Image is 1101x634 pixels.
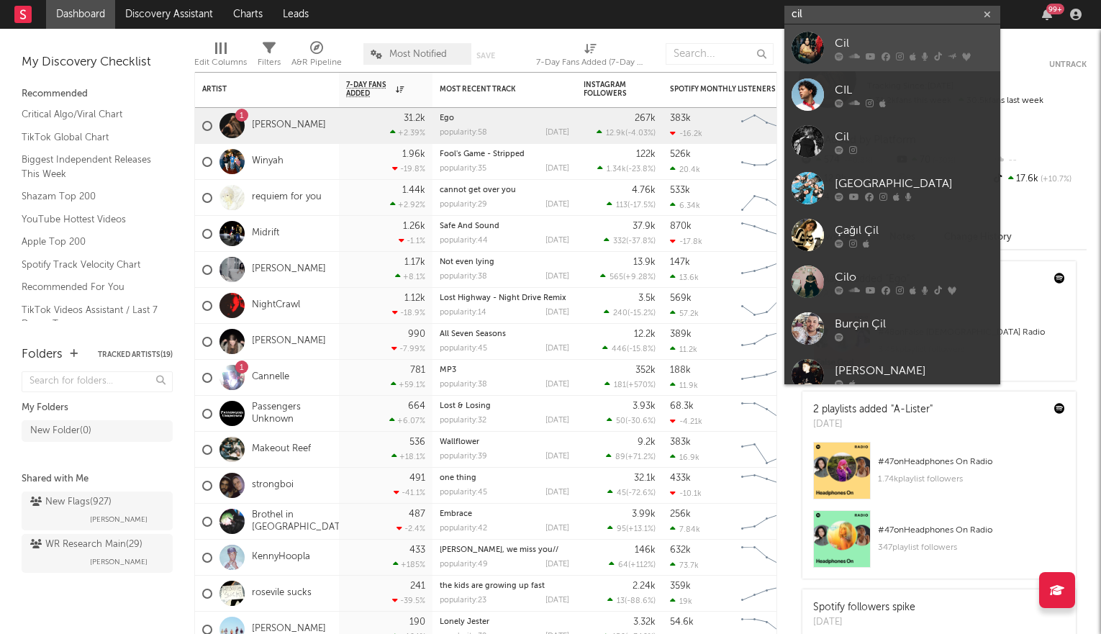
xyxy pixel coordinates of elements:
div: popularity: 42 [440,525,487,533]
a: Brothel in [GEOGRAPHIC_DATA] [252,510,349,534]
svg: Chart title [735,144,799,180]
span: 113 [616,201,627,209]
a: #47onHeadphones On Radio347playlist followers [802,510,1076,579]
div: 383k [670,438,691,447]
div: 526k [670,150,691,159]
div: Çağıl Çil [835,222,993,239]
span: [PERSON_NAME] [90,511,148,528]
div: All Seven Seasons [440,330,569,338]
div: [DATE] [545,201,569,209]
div: 990 [408,330,425,339]
a: Embrace [440,510,472,518]
input: Search for folders... [22,371,173,392]
a: [PERSON_NAME], we miss you// [440,546,558,554]
div: -1.1 % [399,236,425,245]
a: "A-Lister" [891,404,933,415]
span: [PERSON_NAME] [90,553,148,571]
div: 632k [670,545,691,555]
div: 13.6k [670,273,699,282]
span: +10.7 % [1038,176,1071,184]
div: popularity: 38 [440,273,487,281]
div: popularity: 32 [440,417,486,425]
div: [DATE] [545,237,569,245]
div: [DATE] [545,417,569,425]
div: 3.5k [638,294,656,303]
svg: Chart title [735,396,799,432]
div: 256k [670,510,691,519]
div: 3.93k [633,402,656,411]
div: ( ) [602,344,656,353]
div: Filters [258,54,281,71]
a: Shazam Top 200 [22,189,158,204]
a: Winyah [252,155,284,168]
div: 3.32k [633,617,656,627]
div: ( ) [600,272,656,281]
div: Safe And Sound [440,222,569,230]
div: ( ) [604,308,656,317]
div: ( ) [597,128,656,137]
div: 4.76k [632,186,656,195]
div: 7.84k [670,525,700,534]
div: 122k [636,150,656,159]
svg: Chart title [735,360,799,396]
div: 2.24k [633,581,656,591]
div: [PERSON_NAME] [835,362,993,379]
div: [DATE] [545,273,569,281]
div: popularity: 35 [440,165,486,173]
div: +6.07 % [389,416,425,425]
div: +59.1 % [391,380,425,389]
div: [DATE] [545,381,569,389]
div: # 47 on Headphones On Radio [878,453,1065,471]
div: New Folder ( 0 ) [30,422,91,440]
div: # 47 on Headphones On Radio [878,522,1065,539]
div: 1.12k [404,294,425,303]
div: 569k [670,294,692,303]
a: [PERSON_NAME] [252,263,326,276]
div: 383k [670,114,691,123]
div: 11.2k [670,345,697,354]
span: -72.6 % [628,489,653,497]
span: -37.8 % [628,237,653,245]
div: 147k [670,258,690,267]
span: -4.03 % [627,130,653,137]
div: 3.99k [632,510,656,519]
a: Wallflower [440,438,479,446]
div: [DATE] [545,165,569,173]
button: Untrack [1049,58,1087,72]
div: Filters [258,36,281,78]
div: popularity: 49 [440,561,488,569]
div: Lonely Jester [440,618,569,626]
div: 190 [409,617,425,627]
a: Lonely Jester [440,618,489,626]
div: 73.7k [670,561,699,570]
span: -15.8 % [629,345,653,353]
a: Fool's Game - Stripped [440,150,525,158]
div: 347 playlist followers [878,539,1065,556]
a: Makeout Reef [252,443,311,456]
div: [DATE] [545,525,569,533]
div: 781 [410,366,425,375]
div: [DATE] [545,345,569,353]
a: TikTok Global Chart [22,130,158,145]
span: -17.5 % [630,201,653,209]
div: -10.1k [670,489,702,498]
div: -39.5 % [392,596,425,605]
div: popularity: 38 [440,381,487,389]
a: Not even lying [440,258,494,266]
div: 16.9k [670,453,699,462]
a: Safe And Sound [440,222,499,230]
div: A&R Pipeline [291,36,342,78]
a: requiem for you [252,191,322,204]
a: rosevile sucks [252,587,312,599]
span: 7-Day Fans Added [346,81,392,98]
svg: Chart title [735,108,799,144]
div: Embrace [440,510,569,518]
div: [DATE] [545,597,569,604]
div: 68.3k [670,402,694,411]
div: Wallflower [440,438,569,446]
div: Burçin Çil [835,315,993,332]
div: Spotify Monthly Listeners [670,85,778,94]
div: [DATE] [545,561,569,569]
div: popularity: 58 [440,129,487,137]
div: [GEOGRAPHIC_DATA] [835,175,993,192]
